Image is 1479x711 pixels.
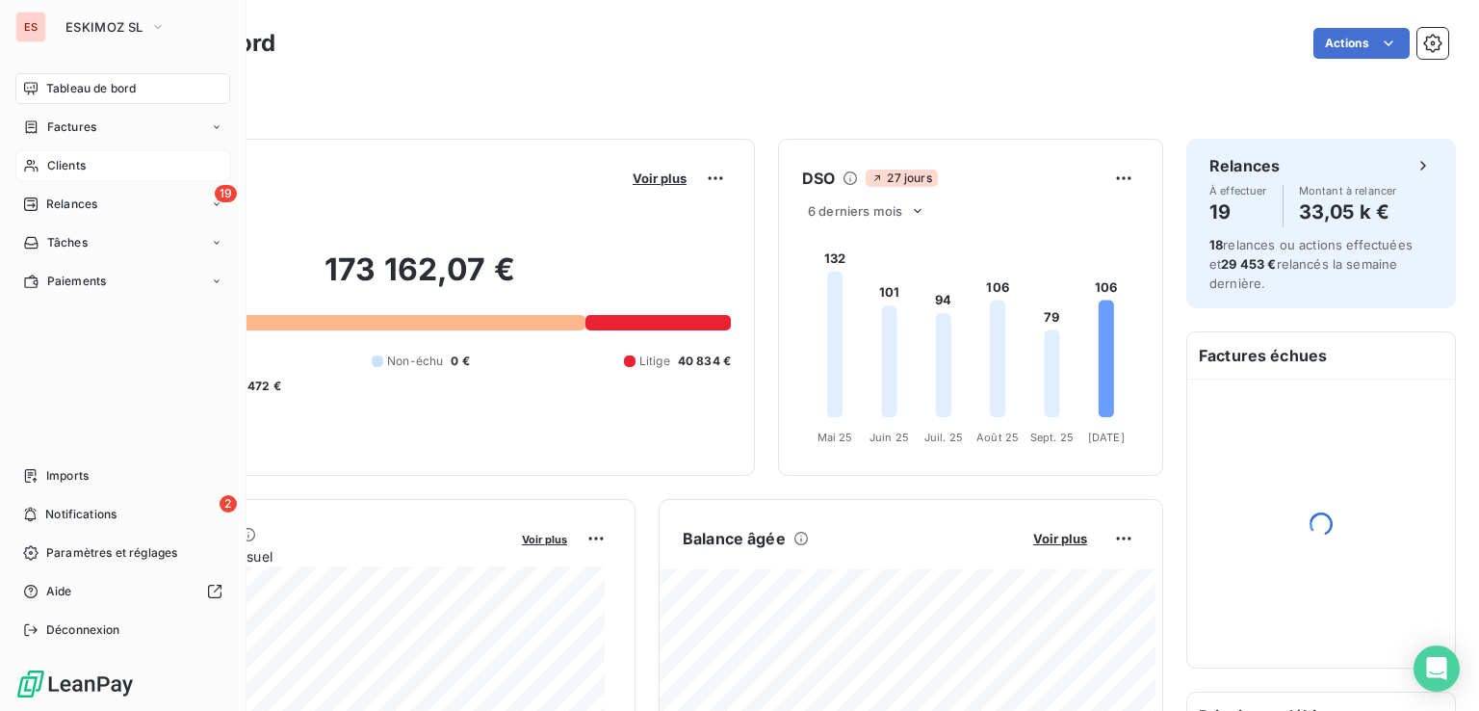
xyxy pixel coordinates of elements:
h2: 173 162,07 € [109,250,731,308]
span: 0 € [451,353,469,370]
span: Chiffre d'affaires mensuel [109,546,508,566]
span: Paiements [47,273,106,290]
span: 19 [215,185,237,202]
h4: 33,05 k € [1299,197,1397,227]
img: Logo LeanPay [15,669,135,699]
span: 18 [1209,237,1223,252]
span: Litige [639,353,670,370]
tspan: Mai 25 [817,431,853,444]
a: Aide [15,576,230,607]
span: 6 derniers mois [808,203,902,219]
span: Aide [46,583,72,600]
span: Non-échu [387,353,443,370]
span: Voir plus [522,533,567,546]
tspan: Juil. 25 [924,431,963,444]
span: Clients [47,157,86,174]
span: Voir plus [1033,531,1087,546]
button: Voir plus [627,170,692,187]
h6: DSO [802,167,835,190]
span: Paramètres et réglages [46,544,177,562]
span: -472 € [242,378,281,395]
tspan: Juin 25 [869,431,909,444]
button: Voir plus [1027,530,1093,547]
span: 29 453 € [1221,256,1276,272]
span: Montant à relancer [1299,185,1397,197]
span: 40 834 € [678,353,731,370]
span: relances ou actions effectuées et relancés la semaine dernière. [1209,237,1413,291]
h6: Relances [1209,154,1280,177]
h6: Balance âgée [683,527,786,550]
span: À effectuer [1209,185,1267,197]
tspan: Août 25 [976,431,1019,444]
span: Relances [46,196,97,213]
div: ES [15,12,46,42]
span: Déconnexion [46,621,120,639]
span: Tableau de bord [46,80,136,97]
span: 2 [220,495,237,513]
span: Voir plus [633,171,687,186]
button: Voir plus [516,530,573,547]
span: Imports [46,467,89,485]
span: Factures [47,118,96,136]
tspan: [DATE] [1088,431,1125,444]
div: Open Intercom Messenger [1414,645,1460,692]
tspan: Sept. 25 [1030,431,1074,444]
span: Notifications [45,506,117,523]
h6: Factures échues [1187,332,1455,379]
span: Tâches [47,234,88,251]
button: Actions [1313,28,1410,59]
span: 27 jours [866,170,937,187]
h4: 19 [1209,197,1267,227]
span: ESKIMOZ SL [65,19,143,35]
